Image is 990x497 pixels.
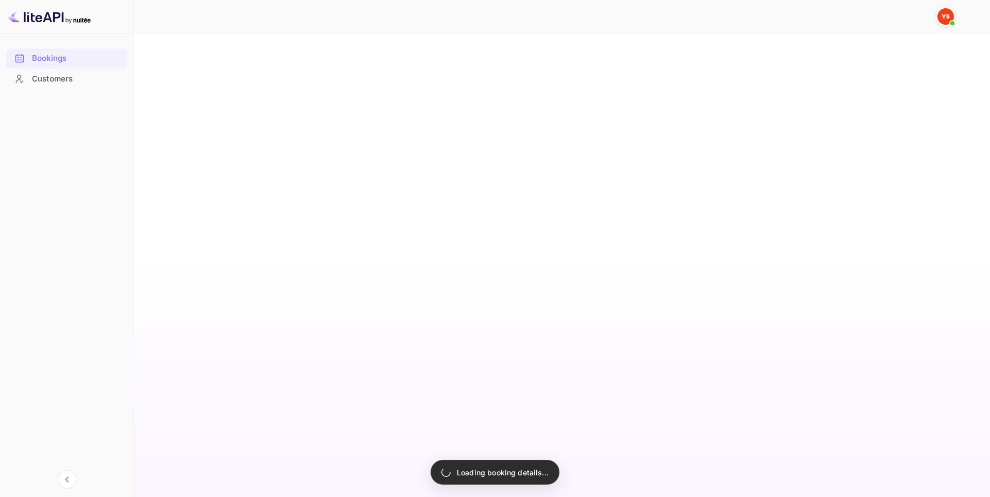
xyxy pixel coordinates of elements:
a: Bookings [6,48,127,68]
div: Bookings [32,53,122,64]
img: Yandex Support [937,8,954,25]
img: LiteAPI logo [8,8,91,25]
p: Loading booking details... [457,467,549,478]
div: Customers [32,73,122,85]
a: Customers [6,69,127,88]
div: Bookings [6,48,127,69]
div: Customers [6,69,127,89]
button: Collapse navigation [58,470,76,489]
